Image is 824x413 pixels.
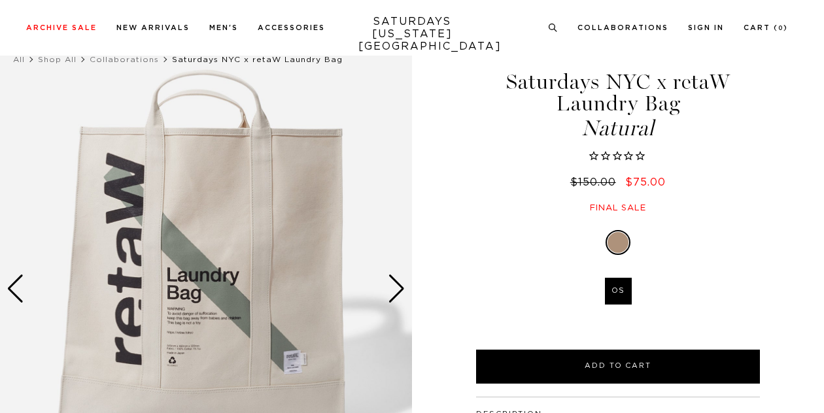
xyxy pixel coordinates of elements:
[605,278,632,305] label: OS
[258,24,325,31] a: Accessories
[474,203,762,214] div: Final sale
[172,56,343,63] span: Saturdays NYC x retaW Laundry Bag
[38,56,77,63] a: Shop All
[90,56,159,63] a: Collaborations
[474,118,762,139] span: Natural
[476,350,760,384] button: Add to Cart
[116,24,190,31] a: New Arrivals
[13,56,25,63] a: All
[388,274,405,303] div: Next slide
[778,25,783,31] small: 0
[570,177,621,188] del: $150.00
[474,150,762,164] span: Rated 0.0 out of 5 stars 0 reviews
[358,16,466,53] a: SATURDAYS[US_STATE][GEOGRAPHIC_DATA]
[577,24,668,31] a: Collaborations
[7,274,24,303] div: Previous slide
[26,24,97,31] a: Archive Sale
[688,24,724,31] a: Sign In
[474,71,762,139] h1: Saturdays NYC x retaW Laundry Bag
[209,24,238,31] a: Men's
[625,177,666,188] span: $75.00
[744,24,788,31] a: Cart (0)
[608,232,628,253] label: Natural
